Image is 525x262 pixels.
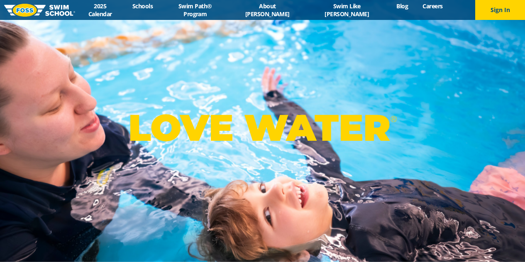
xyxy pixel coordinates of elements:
img: FOSS Swim School Logo [4,4,75,17]
a: Swim Like [PERSON_NAME] [305,2,389,18]
a: Blog [389,2,415,10]
a: Schools [125,2,160,10]
p: LOVE WATER [128,105,397,150]
a: About [PERSON_NAME] [230,2,305,18]
sup: ® [390,114,397,124]
a: Careers [415,2,450,10]
a: 2025 Calendar [75,2,125,18]
a: Swim Path® Program [160,2,230,18]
